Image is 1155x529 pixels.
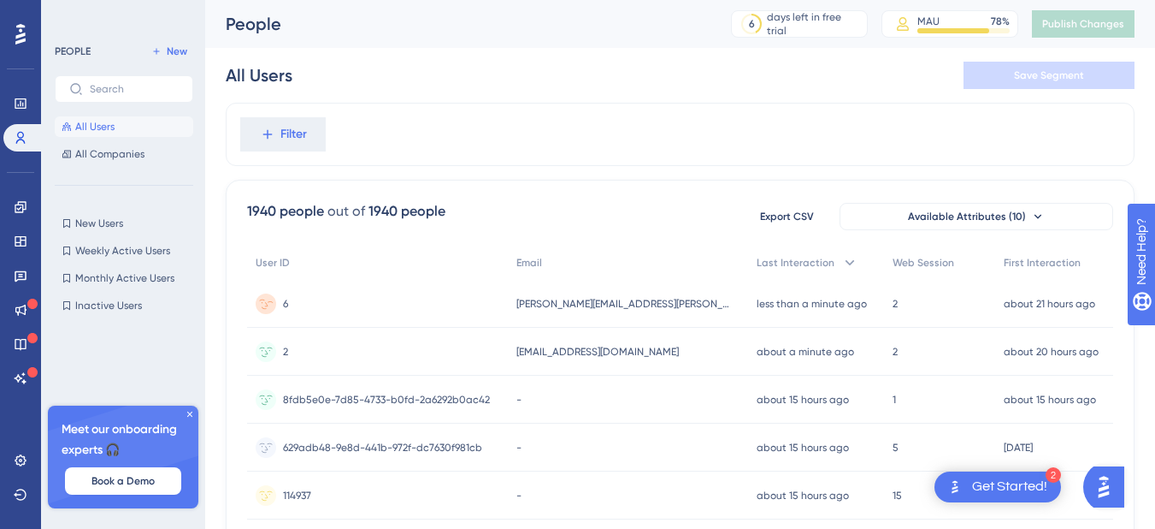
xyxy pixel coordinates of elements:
[256,256,290,270] span: User ID
[840,203,1113,230] button: Available Attributes (10)
[917,15,940,28] div: MAU
[893,256,954,270] span: Web Session
[226,12,688,36] div: People
[757,394,849,406] time: about 15 hours ago
[991,15,1010,28] div: 78 %
[757,256,834,270] span: Last Interaction
[283,441,482,455] span: 629adb48-9e8d-441b-972f-dc7630f981cb
[283,393,490,407] span: 8fdb5e0e-7d85-4733-b0fd-2a6292b0ac42
[1046,467,1061,483] div: 2
[516,441,522,455] span: -
[1004,346,1099,358] time: about 20 hours ago
[1014,68,1084,82] span: Save Segment
[893,441,899,455] span: 5
[893,345,898,359] span: 2
[757,298,867,310] time: less than a minute ago
[757,442,849,454] time: about 15 hours ago
[1004,298,1095,310] time: about 21 hours ago
[240,117,326,152] button: Filter
[280,124,307,145] span: Filter
[55,144,193,164] button: All Companies
[283,489,311,502] span: 114937
[744,203,829,230] button: Export CSV
[516,489,522,502] span: -
[145,41,193,62] button: New
[55,213,193,234] button: New Users
[963,62,1134,89] button: Save Segment
[55,268,193,288] button: Monthly Active Users
[516,297,730,311] span: [PERSON_NAME][EMAIL_ADDRESS][PERSON_NAME][DOMAIN_NAME]
[167,45,187,58] span: New
[368,201,445,222] div: 1940 people
[65,467,181,495] button: Book a Demo
[90,83,179,95] input: Search
[757,490,849,502] time: about 15 hours ago
[55,241,193,261] button: Weekly Active Users
[75,271,174,285] span: Monthly Active Users
[908,210,1026,223] span: Available Attributes (10)
[40,4,107,25] span: Need Help?
[893,297,898,311] span: 2
[1004,442,1033,454] time: [DATE]
[62,419,185,461] span: Meet our onboarding experts 🎧
[749,17,755,31] div: 6
[55,45,91,58] div: PEOPLE
[91,474,155,488] span: Book a Demo
[1083,461,1134,513] iframe: UserGuiding AI Assistant Launcher
[75,217,123,230] span: New Users
[516,256,542,270] span: Email
[767,10,862,38] div: days left in free trial
[893,489,902,502] span: 15
[55,295,193,316] button: Inactive Users
[75,244,170,258] span: Weekly Active Users
[516,345,679,359] span: [EMAIL_ADDRESS][DOMAIN_NAME]
[247,201,324,222] div: 1940 people
[1004,256,1081,270] span: First Interaction
[1042,17,1124,31] span: Publish Changes
[327,201,365,222] div: out of
[972,478,1047,496] div: Get Started!
[945,477,965,497] img: launcher-image-alternative-text
[75,120,115,134] span: All Users
[75,147,144,161] span: All Companies
[760,210,814,223] span: Export CSV
[283,297,288,311] span: 6
[283,345,288,359] span: 2
[55,116,193,137] button: All Users
[516,393,522,407] span: -
[1004,394,1096,406] time: about 15 hours ago
[757,346,854,358] time: about a minute ago
[1032,10,1134,38] button: Publish Changes
[226,63,292,87] div: All Users
[893,393,896,407] span: 1
[75,299,142,312] span: Inactive Users
[934,472,1061,502] div: Open Get Started! checklist, remaining modules: 2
